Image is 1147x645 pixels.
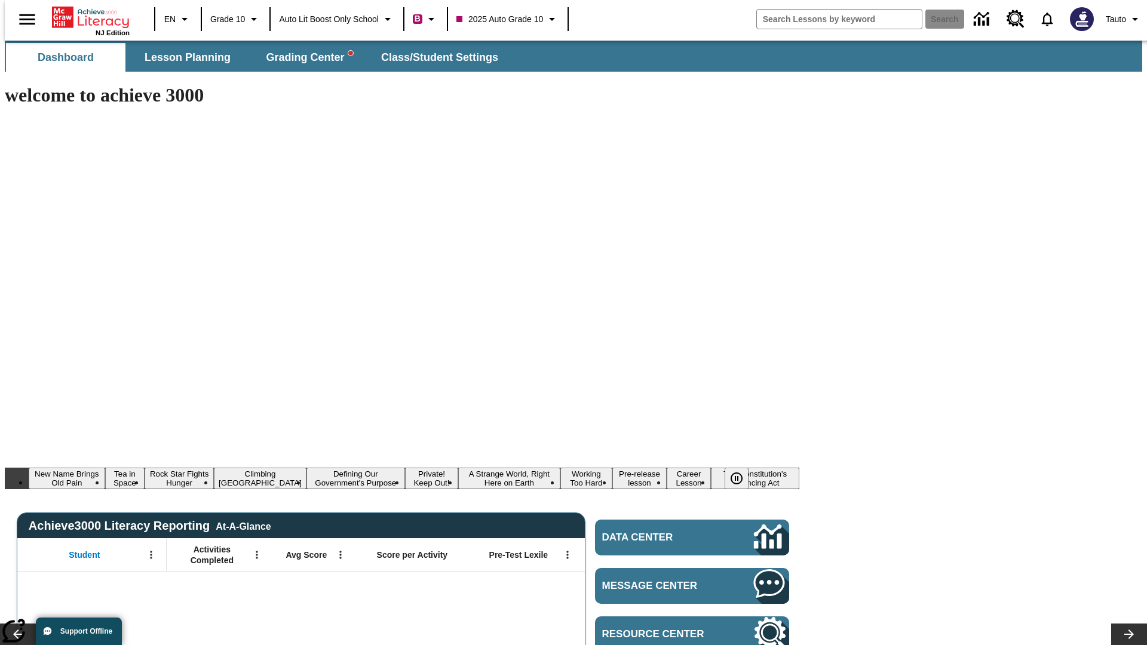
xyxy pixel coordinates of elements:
[757,10,922,29] input: search field
[36,618,122,645] button: Support Offline
[602,580,718,592] span: Message Center
[52,4,130,36] div: Home
[711,468,799,489] button: Slide 11 The Constitution's Balancing Act
[967,3,999,36] a: Data Center
[164,13,176,26] span: EN
[173,544,252,566] span: Activities Completed
[210,13,245,26] span: Grade 10
[415,11,421,26] span: B
[60,627,112,635] span: Support Offline
[456,13,543,26] span: 2025 Auto Grade 10
[105,468,145,489] button: Slide 2 Tea in Space
[279,13,379,26] span: Auto Lit Boost only School
[10,2,45,37] button: Open side menu
[38,51,94,64] span: Dashboard
[560,468,612,489] button: Slide 8 Working Too Hard
[1106,13,1126,26] span: Tauto
[667,468,711,489] button: Slide 10 Career Lesson
[348,51,353,56] svg: writing assistant alert
[1032,4,1063,35] a: Notifications
[408,8,443,30] button: Boost Class color is violet red. Change class color
[725,468,760,489] div: Pause
[1101,8,1147,30] button: Profile/Settings
[5,41,1142,72] div: SubNavbar
[216,519,271,532] div: At-A-Glance
[274,8,400,30] button: School: Auto Lit Boost only School, Select your school
[142,546,160,564] button: Open Menu
[29,468,105,489] button: Slide 1 New Name Brings Old Pain
[381,51,498,64] span: Class/Student Settings
[29,519,271,533] span: Achieve3000 Literacy Reporting
[595,568,789,604] a: Message Center
[559,546,576,564] button: Open Menu
[595,520,789,555] a: Data Center
[458,468,560,489] button: Slide 7 A Strange World, Right Here on Earth
[250,43,369,72] button: Grading Center
[5,84,799,106] h1: welcome to achieve 3000
[206,8,266,30] button: Grade: Grade 10, Select a grade
[266,51,352,64] span: Grading Center
[612,468,667,489] button: Slide 9 Pre-release lesson
[489,549,548,560] span: Pre-Test Lexile
[372,43,508,72] button: Class/Student Settings
[52,5,130,29] a: Home
[6,43,125,72] button: Dashboard
[306,468,405,489] button: Slide 5 Defining Our Government's Purpose
[999,3,1032,35] a: Resource Center, Will open in new tab
[214,468,306,489] button: Slide 4 Climbing Mount Tai
[128,43,247,72] button: Lesson Planning
[1063,4,1101,35] button: Select a new avatar
[286,549,327,560] span: Avg Score
[405,468,458,489] button: Slide 6 Private! Keep Out!
[69,549,100,560] span: Student
[159,8,197,30] button: Language: EN, Select a language
[452,8,564,30] button: Class: 2025 Auto Grade 10, Select your class
[1111,623,1147,645] button: Lesson carousel, Next
[332,546,349,564] button: Open Menu
[5,43,509,72] div: SubNavbar
[145,468,214,489] button: Slide 3 Rock Star Fights Hunger
[602,628,718,640] span: Resource Center
[1070,7,1094,31] img: Avatar
[96,29,130,36] span: NJ Edition
[145,51,231,64] span: Lesson Planning
[602,532,714,543] span: Data Center
[377,549,448,560] span: Score per Activity
[248,546,266,564] button: Open Menu
[725,468,749,489] button: Pause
